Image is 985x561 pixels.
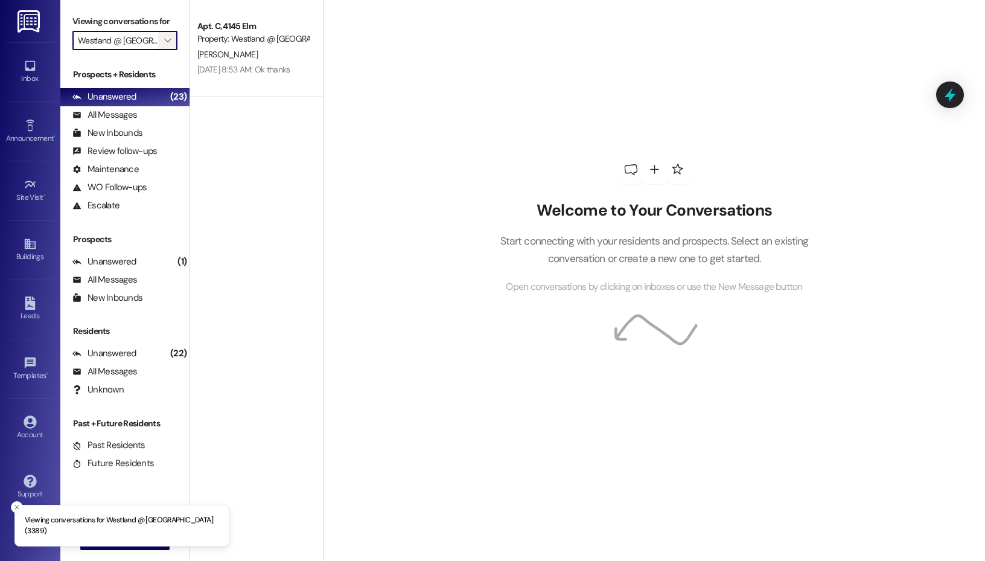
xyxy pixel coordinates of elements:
[43,191,45,200] span: •
[72,457,154,470] div: Future Residents
[164,36,171,45] i: 
[6,234,54,266] a: Buildings
[18,10,42,33] img: ResiDesk Logo
[482,201,827,220] h2: Welcome to Your Conversations
[197,64,290,75] div: [DATE] 8:53 AM: Ok thanks
[72,12,177,31] label: Viewing conversations for
[72,145,157,158] div: Review follow-ups
[506,280,802,295] span: Open conversations by clicking on inboxes or use the New Message button
[72,255,136,268] div: Unanswered
[60,233,190,246] div: Prospects
[25,515,219,536] p: Viewing conversations for Westland @ [GEOGRAPHIC_DATA] (3389)
[6,412,54,444] a: Account
[167,88,190,106] div: (23)
[6,175,54,207] a: Site Visit •
[6,56,54,88] a: Inbox
[6,353,54,385] a: Templates •
[72,199,120,212] div: Escalate
[72,365,137,378] div: All Messages
[11,501,23,513] button: Close toast
[72,292,142,304] div: New Inbounds
[72,181,147,194] div: WO Follow-ups
[6,293,54,325] a: Leads
[60,417,190,430] div: Past + Future Residents
[78,31,158,50] input: All communities
[72,163,139,176] div: Maintenance
[46,370,48,378] span: •
[72,274,137,286] div: All Messages
[6,471,54,504] a: Support
[60,68,190,81] div: Prospects + Residents
[167,344,190,363] div: (22)
[72,91,136,103] div: Unanswered
[197,33,309,45] div: Property: Westland @ [GEOGRAPHIC_DATA] (3389)
[174,252,190,271] div: (1)
[72,383,124,396] div: Unknown
[72,127,142,139] div: New Inbounds
[72,347,136,360] div: Unanswered
[54,132,56,141] span: •
[197,20,309,33] div: Apt. C, 4145 Elm
[60,325,190,338] div: Residents
[72,109,137,121] div: All Messages
[72,439,145,452] div: Past Residents
[482,232,827,267] p: Start connecting with your residents and prospects. Select an existing conversation or create a n...
[197,49,258,60] span: [PERSON_NAME]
